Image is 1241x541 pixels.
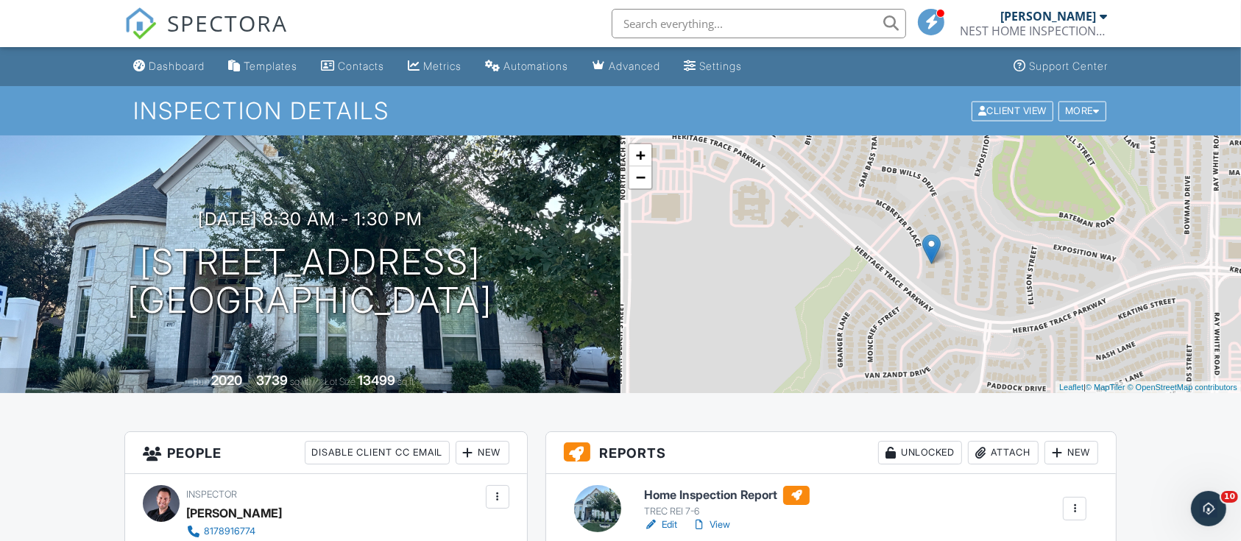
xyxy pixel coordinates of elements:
div: Client View [972,101,1053,121]
div: 8178916774 [204,526,255,537]
a: Zoom in [629,144,651,166]
div: New [456,441,509,464]
a: SPECTORA [124,20,288,51]
img: The Best Home Inspection Software - Spectora [124,7,157,40]
h1: Inspection Details [133,98,1107,124]
div: New [1044,441,1098,464]
span: sq.ft. [397,376,416,387]
div: Support Center [1029,60,1108,72]
a: Zoom out [629,166,651,188]
div: TREC REI 7-6 [644,506,810,517]
span: Lot Size [325,376,356,387]
div: Dashboard [149,60,205,72]
div: Advanced [609,60,661,72]
a: Contacts [315,53,390,80]
a: 8178916774 [186,524,428,539]
h3: People [125,432,527,474]
span: SPECTORA [167,7,288,38]
a: © OpenStreetMap contributors [1128,383,1237,392]
div: [PERSON_NAME] [1000,9,1096,24]
a: Edit [644,517,677,532]
a: Metrics [402,53,467,80]
a: Settings [679,53,749,80]
span: sq. ft. [290,376,311,387]
h1: [STREET_ADDRESS] [GEOGRAPHIC_DATA] [128,243,493,321]
div: Settings [700,60,743,72]
span: 10 [1221,491,1238,503]
div: 2020 [211,372,242,388]
iframe: Intercom live chat [1191,491,1226,526]
div: Attach [968,441,1039,464]
div: More [1058,101,1106,121]
span: Built [193,376,209,387]
a: © MapTiler [1086,383,1125,392]
a: Leaflet [1059,383,1083,392]
div: 3739 [256,372,288,388]
div: Metrics [423,60,462,72]
div: Unlocked [878,441,962,464]
div: NEST HOME INSPECTIONS, LLC [960,24,1107,38]
a: Home Inspection Report TREC REI 7-6 [644,486,810,518]
div: Contacts [338,60,384,72]
div: | [1056,381,1241,394]
a: View [692,517,730,532]
div: Templates [244,60,297,72]
a: Dashboard [127,53,211,80]
div: [PERSON_NAME] [186,502,282,524]
a: Support Center [1008,53,1114,80]
h3: Reports [546,432,1117,474]
a: Client View [970,105,1057,116]
h6: Home Inspection Report [644,486,810,505]
a: Templates [222,53,303,80]
input: Search everything... [612,9,906,38]
div: 13499 [358,372,395,388]
span: Inspector [186,489,237,500]
div: Automations [503,60,569,72]
a: Automations (Basic) [479,53,575,80]
h3: [DATE] 8:30 am - 1:30 pm [198,209,422,229]
div: Disable Client CC Email [305,441,450,464]
a: Advanced [587,53,667,80]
